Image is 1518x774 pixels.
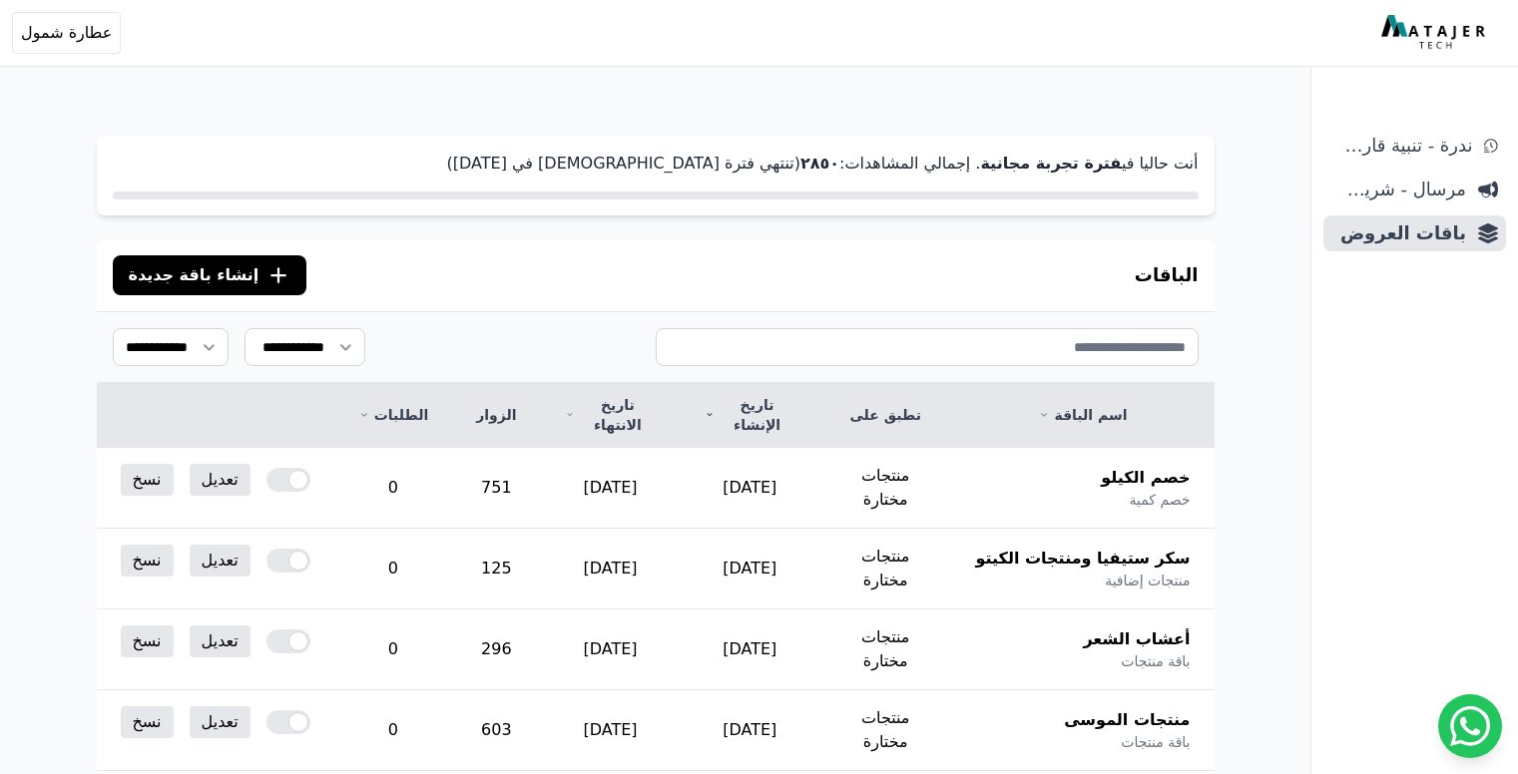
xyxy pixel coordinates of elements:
th: تطبق على [819,383,952,448]
a: نسخ [121,706,174,738]
a: تعديل [190,464,251,496]
span: منتجات إضافية [1105,571,1190,590]
td: 0 [334,529,452,609]
a: نسخ [121,625,174,657]
a: نسخ [121,545,174,577]
span: خصم كمية [1129,490,1190,510]
a: اسم الباقة [976,405,1191,425]
td: [DATE] [681,690,819,771]
a: تعديل [190,706,251,738]
td: [DATE] [681,529,819,609]
span: باقة منتجات [1121,732,1190,752]
td: [DATE] [541,609,681,690]
td: 0 [334,448,452,529]
td: 0 [334,609,452,690]
p: أنت حاليا في . إجمالي المشاهدات: (تنتهي فترة [DEMOGRAPHIC_DATA] في [DATE]) [113,152,1199,176]
td: 296 [452,609,540,690]
a: الطلبات [358,405,428,425]
span: أعشاب الشعر [1083,627,1190,651]
span: خصم الكيلو [1101,466,1190,490]
span: باقة منتجات [1121,651,1190,671]
td: [DATE] [541,448,681,529]
span: مرسال - شريط دعاية [1331,176,1466,203]
a: تاريخ الانتهاء [565,395,657,435]
button: إنشاء باقة جديدة [113,255,307,295]
button: عطارة شمول [12,12,121,54]
strong: فترة تجربة مجانية [980,154,1121,173]
span: سكر ستيفيا ومنتجات الكيتو [976,547,1191,571]
img: MatajerTech Logo [1381,15,1490,51]
td: [DATE] [541,690,681,771]
td: [DATE] [681,609,819,690]
a: تعديل [190,545,251,577]
td: منتجات مختارة [819,448,952,529]
a: تعديل [190,625,251,657]
td: منتجات مختارة [819,690,952,771]
a: نسخ [121,464,174,496]
td: 751 [452,448,540,529]
h3: الباقات [1135,261,1199,289]
td: 603 [452,690,540,771]
a: تاريخ الإنشاء [705,395,795,435]
td: [DATE] [681,448,819,529]
span: إنشاء باقة جديدة [129,263,259,287]
strong: ٢٨٥۰ [800,154,839,173]
span: باقات العروض [1331,219,1466,247]
td: منتجات مختارة [819,609,952,690]
span: ندرة - تنبية قارب علي النفاذ [1331,132,1472,160]
span: عطارة شمول [21,21,112,45]
span: منتجات الموسى [1064,708,1190,732]
td: 125 [452,529,540,609]
td: منتجات مختارة [819,529,952,609]
td: [DATE] [541,529,681,609]
td: 0 [334,690,452,771]
th: الزوار [452,383,540,448]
